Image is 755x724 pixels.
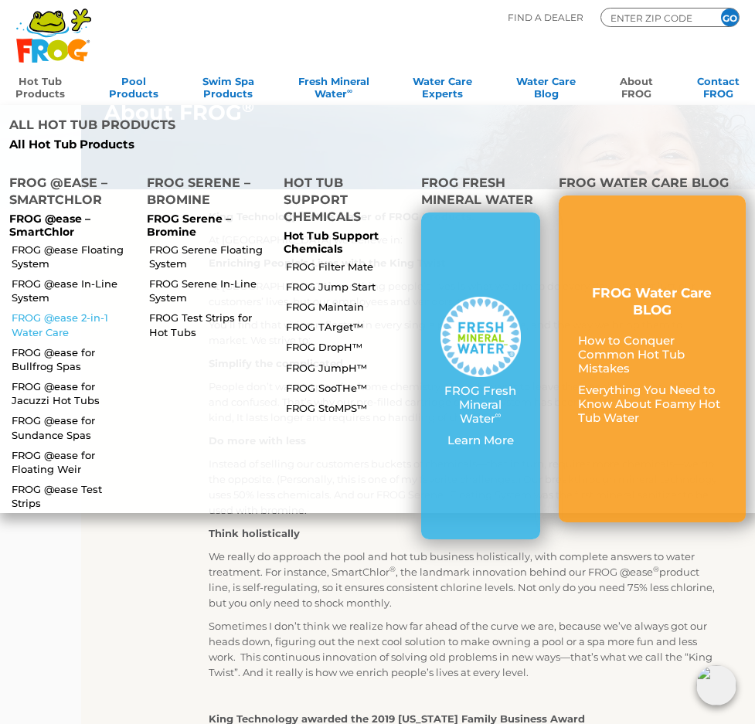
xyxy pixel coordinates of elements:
[516,70,576,101] a: Water CareBlog
[721,8,739,26] input: GO
[298,70,369,101] a: Fresh MineralWater∞
[578,284,726,318] h3: FROG Water Care BLOG
[286,280,408,294] a: FROG Jump Start
[147,175,266,212] h4: FROG Serene – Bromine
[12,243,134,270] a: FROG @ease Floating System
[286,300,408,314] a: FROG Maintain
[697,70,740,101] a: ContactFROG
[12,277,134,304] a: FROG @ease In-Line System
[578,383,726,425] p: Everything You Need to Know About Foamy Hot Tub Water
[286,320,408,334] a: FROG TArget™
[440,433,521,447] p: Learn More
[284,229,379,256] a: Hot Tub Support Chemicals
[149,311,271,338] a: FROG Test Strips for Hot Tubs
[696,665,736,705] img: openIcon
[389,565,396,573] sup: ®
[421,175,540,212] h4: FROG Fresh Mineral Water
[440,384,521,426] p: FROG Fresh Mineral Water
[559,175,746,195] h4: FROG Water Care Blog
[284,175,403,229] h4: Hot Tub Support Chemicals
[149,243,271,270] a: FROG Serene Floating System
[413,70,472,101] a: Water CareExperts
[286,260,408,274] a: FROG Filter Mate
[286,401,408,415] a: FROG StoMPS™
[15,70,65,101] a: Hot TubProducts
[12,345,134,373] a: FROG @ease for Bullfrog Spas
[495,410,502,420] sup: ∞
[209,549,719,610] p: We really do approach the pool and hot tub business holistically, with complete answers to water ...
[209,618,719,680] p: Sometimes I don’t think we realize how far ahead of the curve we are, because we’ve always got ou...
[149,277,271,304] a: FROG Serene In-Line System
[578,334,726,376] p: How to Conquer Common Hot Tub Mistakes
[9,175,128,212] h4: FROG @ease – SmartChlor
[347,87,352,95] sup: ∞
[9,117,366,138] h4: All Hot Tub Products
[147,212,266,239] p: FROG Serene – Bromine
[286,361,408,375] a: FROG JumpH™
[12,413,134,441] a: FROG @ease for Sundance Spas
[440,297,521,455] a: FROG Fresh Mineral Water∞ Learn More
[12,482,134,510] a: FROG @ease Test Strips
[653,565,659,573] sup: ®
[508,8,583,27] p: Find A Dealer
[12,379,134,407] a: FROG @ease for Jacuzzi Hot Tubs
[620,70,653,101] a: AboutFROG
[12,311,134,338] a: FROG @ease 2-in-1 Water Care
[202,70,254,101] a: Swim SpaProducts
[109,70,158,101] a: PoolProducts
[609,11,702,25] input: Zip Code Form
[9,138,366,151] a: All Hot Tub Products
[209,527,300,539] strong: Think holistically
[12,448,134,476] a: FROG @ease for Floating Weir
[9,212,128,239] p: FROG @ease – SmartChlor
[286,340,408,354] a: FROG DropH™
[578,284,726,433] a: FROG Water Care BLOG How to Conquer Common Hot Tub Mistakes Everything You Need to Know About Foa...
[286,381,408,395] a: FROG SooTHe™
